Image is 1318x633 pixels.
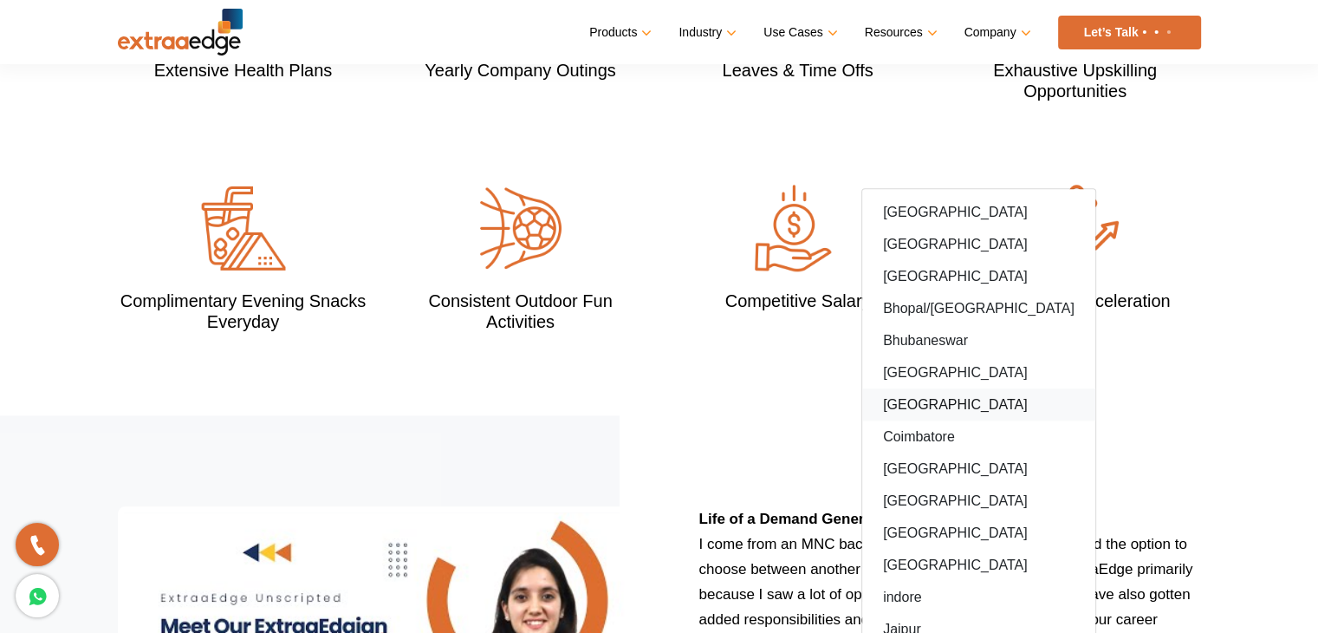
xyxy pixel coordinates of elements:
a: Bhopal/[GEOGRAPHIC_DATA] [862,292,1095,324]
h3: Exhaustive Upskilling Opportunities [950,60,1201,101]
a: [GEOGRAPHIC_DATA] [862,453,1095,485]
a: [GEOGRAPHIC_DATA] [862,260,1095,292]
h3: Complimentary Evening Snacks Everyday [118,290,369,332]
a: [GEOGRAPHIC_DATA] [862,228,1095,260]
a: [GEOGRAPHIC_DATA] [862,196,1095,228]
h3: Leaves & Time Offs [672,60,924,81]
a: Company [964,20,1028,45]
a: Coimbatore [862,421,1095,453]
a: Bhubaneswar [862,324,1095,356]
a: Products [589,20,648,45]
a: Use Cases [763,20,834,45]
a: [GEOGRAPHIC_DATA] [862,485,1095,517]
a: Resources [865,20,934,45]
h3: Yearly Company Outings [395,60,646,81]
a: [GEOGRAPHIC_DATA] [862,356,1095,388]
a: [GEOGRAPHIC_DATA] [862,517,1095,549]
h3: Extensive Health Plans [118,60,369,81]
h3: Competitive Salary [672,290,924,311]
a: Industry [678,20,733,45]
h3: Consistent Outdoor Fun Activities [395,290,646,332]
a: indore [862,581,1095,613]
a: [GEOGRAPHIC_DATA] [862,388,1095,421]
b: Life of a Demand Generation Specialist [699,511,973,527]
a: Let’s Talk [1058,16,1201,49]
a: [GEOGRAPHIC_DATA] [862,549,1095,581]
